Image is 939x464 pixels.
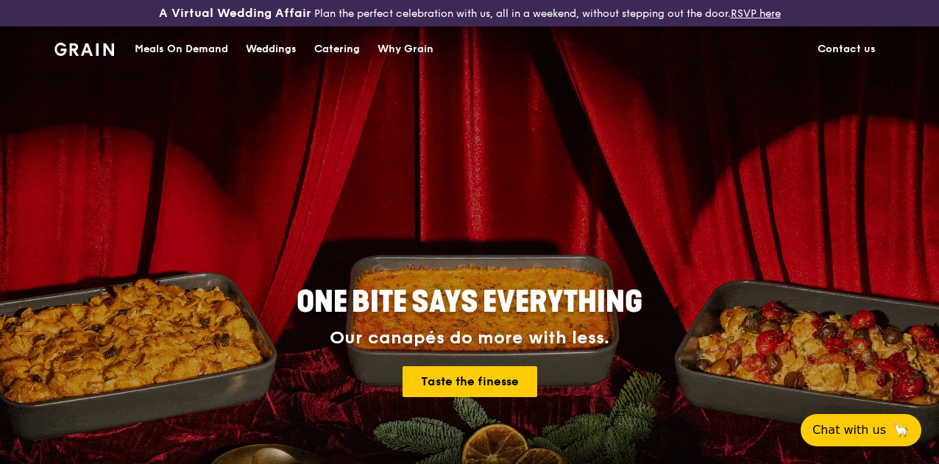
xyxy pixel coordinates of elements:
div: Weddings [246,27,297,71]
a: Catering [305,27,369,71]
a: Why Grain [369,27,442,71]
h3: A Virtual Wedding Affair [159,6,311,21]
div: Why Grain [378,27,433,71]
span: ONE BITE SAYS EVERYTHING [297,285,642,320]
button: Chat with us🦙 [801,414,921,446]
a: Contact us [809,27,885,71]
div: Meals On Demand [135,27,228,71]
span: Chat with us [812,421,886,439]
img: Grain [54,43,114,56]
a: RSVP here [731,7,781,20]
span: 🦙 [892,421,910,439]
div: Catering [314,27,360,71]
div: Our canapés do more with less. [205,328,734,349]
a: Weddings [237,27,305,71]
a: Taste the finesse [403,366,537,397]
a: GrainGrain [54,26,114,70]
div: Plan the perfect celebration with us, all in a weekend, without stepping out the door. [157,6,783,21]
